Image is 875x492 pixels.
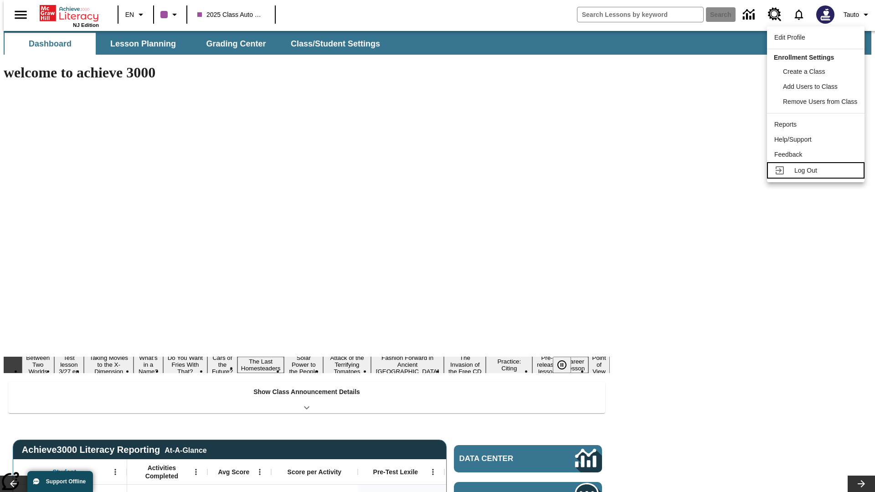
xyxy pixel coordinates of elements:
[774,54,834,61] span: Enrollment Settings
[783,83,838,90] span: Add Users to Class
[783,68,825,75] span: Create a Class
[794,167,817,174] span: Log Out
[4,7,133,15] body: Maximum 600 characters Press Escape to exit toolbar Press Alt + F10 to reach toolbar
[774,151,802,158] span: Feedback
[774,136,812,143] span: Help/Support
[774,34,805,41] span: Edit Profile
[774,121,797,128] span: Reports
[783,98,857,105] span: Remove Users from Class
